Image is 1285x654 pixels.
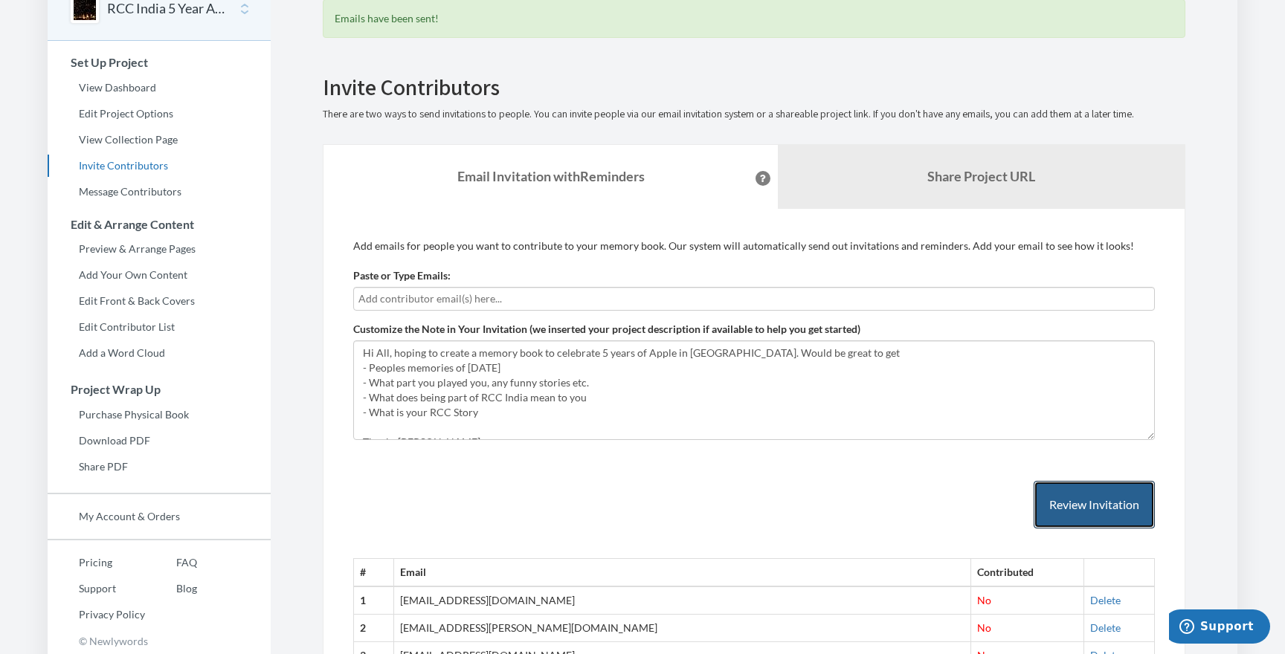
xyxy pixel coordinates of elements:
a: Edit Contributor List [48,316,271,338]
iframe: Opens a widget where you can chat to one of our agents [1169,609,1270,647]
b: Share Project URL [927,168,1035,184]
a: Add a Word Cloud [48,342,271,364]
a: Pricing [48,551,145,574]
a: View Collection Page [48,129,271,151]
span: No [977,621,991,634]
textarea: Hi All, hoping to create a memory book to celebrate 5 years of Apple in [GEOGRAPHIC_DATA]. Would ... [353,340,1155,440]
h2: Invite Contributors [323,75,1185,100]
a: Edit Project Options [48,103,271,125]
a: Purchase Physical Book [48,404,271,426]
a: Support [48,577,145,600]
a: Share PDF [48,456,271,478]
p: © Newlywords [48,629,271,653]
span: No [977,594,991,606]
a: Invite Contributors [48,155,271,177]
button: Review Invitation [1034,481,1155,529]
th: # [354,559,394,586]
a: Message Contributors [48,181,271,203]
a: Blog [145,577,197,600]
th: 1 [354,586,394,614]
a: Preview & Arrange Pages [48,238,271,260]
strong: Email Invitation with Reminders [457,168,645,184]
h3: Edit & Arrange Content [48,218,271,231]
a: My Account & Orders [48,505,271,528]
input: Add contributor email(s) here... [358,291,1150,307]
a: View Dashboard [48,77,271,99]
h3: Set Up Project [48,56,271,69]
p: There are two ways to send invitations to people. You can invite people via our email invitation ... [323,107,1185,122]
a: Privacy Policy [48,603,145,626]
th: Contributed [970,559,1083,586]
label: Customize the Note in Your Invitation (we inserted your project description if available to help ... [353,322,860,337]
th: 2 [354,615,394,642]
p: Add emails for people you want to contribute to your memory book. Our system will automatically s... [353,239,1155,253]
a: Add Your Own Content [48,264,271,286]
a: Download PDF [48,430,271,452]
a: Delete [1090,621,1121,634]
h3: Project Wrap Up [48,383,271,396]
td: [EMAIL_ADDRESS][PERSON_NAME][DOMAIN_NAME] [394,615,971,642]
a: Delete [1090,594,1121,606]
td: [EMAIL_ADDRESS][DOMAIN_NAME] [394,586,971,614]
a: Edit Front & Back Covers [48,290,271,312]
th: Email [394,559,971,586]
label: Paste or Type Emails: [353,268,451,283]
a: FAQ [145,551,197,574]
